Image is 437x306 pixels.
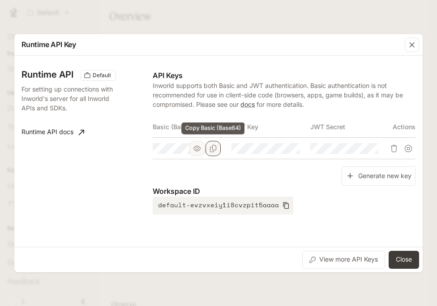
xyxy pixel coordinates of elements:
[240,101,255,108] a: docs
[389,116,416,138] th: Actions
[153,116,231,138] th: Basic (Base64)
[153,186,416,197] p: Workspace ID
[153,197,293,214] button: default-evzvxeiy1i8cvzpit5aaaa
[18,123,88,141] a: Runtime API docs
[153,70,416,81] p: API Keys
[231,116,310,138] th: JWT Key
[81,70,116,81] div: These keys will apply to your current workspace only
[182,122,245,135] div: Copy Basic (Base64)
[387,141,401,156] button: Delete API key
[302,251,385,269] button: View more API Keys
[89,71,115,79] span: Default
[21,70,73,79] h3: Runtime API
[206,141,221,156] button: Copy Basic (Base64)
[310,116,389,138] th: JWT Secret
[389,251,419,269] button: Close
[21,39,76,50] p: Runtime API Key
[342,166,416,186] button: Generate new key
[153,81,416,109] p: Inworld supports both Basic and JWT authentication. Basic authentication is not recommended for u...
[401,141,416,156] button: Suspend API key
[21,84,115,113] p: For setting up connections with Inworld's server for all Inworld APIs and SDKs.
